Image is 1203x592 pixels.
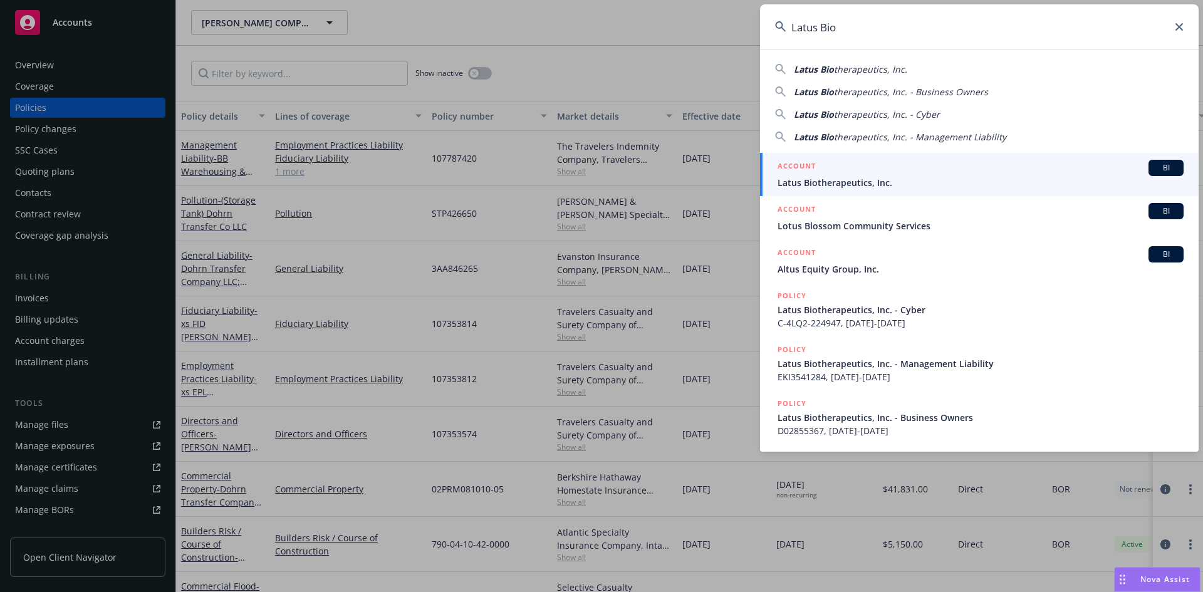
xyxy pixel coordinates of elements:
button: Nova Assist [1114,567,1200,592]
span: therapeutics, Inc. - Management Liability [834,131,1006,143]
h5: POLICY [778,343,806,356]
span: BI [1154,249,1179,260]
h5: ACCOUNT [778,160,816,175]
h5: ACCOUNT [778,203,816,218]
span: therapeutics, Inc. - Cyber [834,108,940,120]
span: Latus Bio [794,108,834,120]
span: Latus Bio [794,131,834,143]
a: ACCOUNTBIAltus Equity Group, Inc. [760,239,1199,283]
span: Latus Biotherapeutics, Inc. - Management Liability [778,357,1184,370]
span: Lotus Blossom Community Services [778,219,1184,232]
span: Altus Equity Group, Inc. [778,262,1184,276]
a: ACCOUNTBILotus Blossom Community Services [760,196,1199,239]
span: Latus Biotherapeutics, Inc. - Business Owners [778,411,1184,424]
span: Latus Bio [794,63,834,75]
a: POLICYLatus Biotherapeutics, Inc. - Business OwnersD02855367, [DATE]-[DATE] [760,390,1199,444]
h5: POLICY [778,289,806,302]
h5: POLICY [778,397,806,410]
span: D02855367, [DATE]-[DATE] [778,424,1184,437]
span: Latus Bio [794,86,834,98]
span: BI [1154,162,1179,174]
h5: ACCOUNT [778,246,816,261]
span: therapeutics, Inc. [834,63,907,75]
a: POLICYLatus Biotherapeutics, Inc. - Management LiabilityEKI3541284, [DATE]-[DATE] [760,336,1199,390]
span: therapeutics, Inc. - Business Owners [834,86,988,98]
span: C-4LQ2-224947, [DATE]-[DATE] [778,316,1184,330]
span: Latus Biotherapeutics, Inc. - Cyber [778,303,1184,316]
input: Search... [760,4,1199,49]
span: BI [1154,205,1179,217]
a: POLICYLatus Biotherapeutics, Inc. - CyberC-4LQ2-224947, [DATE]-[DATE] [760,283,1199,336]
span: Nova Assist [1140,574,1190,584]
a: ACCOUNTBILatus Biotherapeutics, Inc. [760,153,1199,196]
div: Drag to move [1115,568,1130,591]
span: Latus Biotherapeutics, Inc. [778,176,1184,189]
span: EKI3541284, [DATE]-[DATE] [778,370,1184,383]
